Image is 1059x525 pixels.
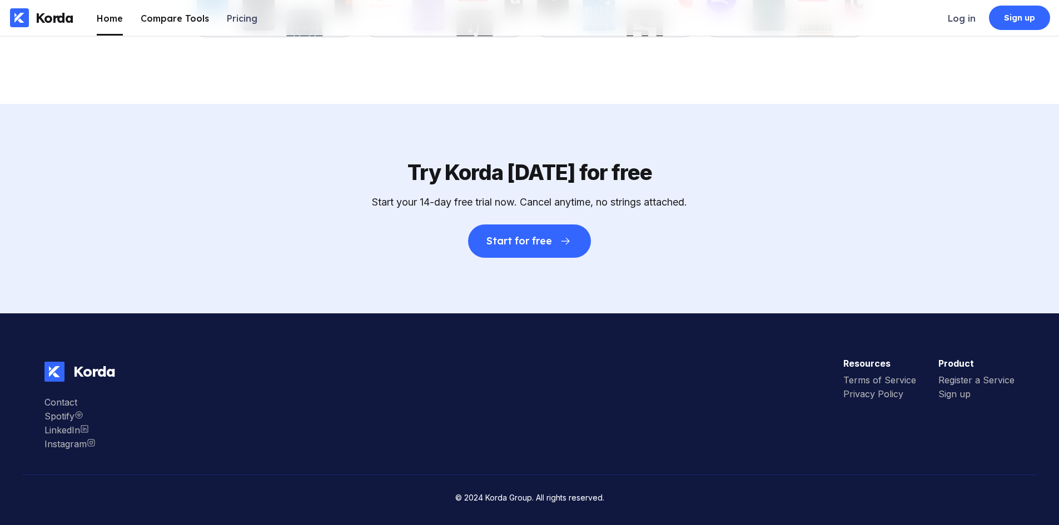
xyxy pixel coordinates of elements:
[948,13,976,24] div: Log in
[989,6,1050,30] a: Sign up
[44,424,96,438] a: LinkedIn
[938,388,1015,399] div: Sign up
[64,362,115,381] div: Korda
[938,374,1015,386] div: Register a Service
[44,397,96,408] div: Contact
[44,411,96,422] div: Spotify
[486,236,551,247] div: Start for free
[938,388,1015,402] a: Sign up
[372,196,687,208] div: Start your 14-day free trial now. Cancel anytime, no strings attached.
[407,159,652,185] div: Try Korda [DATE] for free
[97,13,123,24] div: Home
[44,397,96,411] a: Contact
[44,438,96,452] a: Instagram
[843,374,916,388] a: Terms of Service
[938,358,1015,369] h3: Product
[1004,12,1036,23] div: Sign up
[44,438,96,449] div: Instagram
[843,388,916,399] div: Privacy Policy
[44,424,96,436] div: LinkedIn
[468,224,590,258] button: Start for free
[227,13,257,24] div: Pricing
[455,493,604,502] small: © 2024 Korda Group. All rights reserved.
[44,411,96,424] a: Instagram
[36,9,73,26] div: Korda
[141,13,209,24] div: Compare Tools
[843,388,916,402] a: Privacy Policy
[468,208,590,258] a: Start for free
[843,358,916,369] h3: Resources
[938,374,1015,388] a: Register a Service
[843,374,916,386] div: Terms of Service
